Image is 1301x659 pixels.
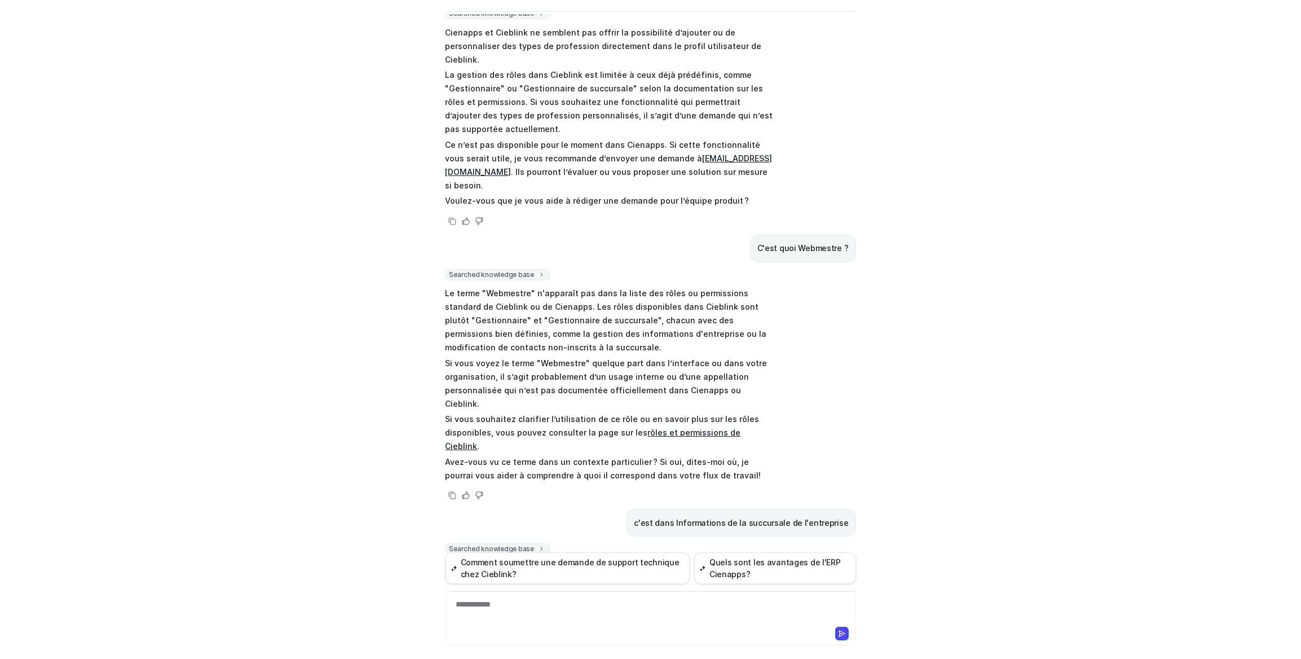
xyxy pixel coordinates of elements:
p: La gestion des rôles dans Cieblink est limitée à ceux déjà prédéfinis, comme "Gestionnaire" ou "G... [446,68,775,136]
span: Searched knowledge base [446,269,550,280]
p: Avez-vous vu ce terme dans un contexte particulier ? Si oui, dites-moi où, je pourrai vous aider ... [446,455,775,482]
p: C'est quoi Webmestre ? [757,241,849,255]
p: Voulez-vous que je vous aide à rédiger une demande pour l’équipe produit ? [446,194,775,208]
span: Searched knowledge base [446,543,550,555]
p: Ce n’est pas disponible pour le moment dans Cienapps. Si cette fonctionnalité vous serait utile, ... [446,138,775,192]
p: c'est dans Informations de la succursale de l'entreprise [634,516,848,530]
p: Si vous voyez le terme "Webmestre" quelque part dans l’interface ou dans votre organisation, il s... [446,357,775,411]
button: Comment soumettre une demande de support technique chez Cieblink? [446,552,690,584]
p: Cienapps et Cieblink ne semblent pas offrir la possibilité d’ajouter ou de personnaliser des type... [446,26,775,67]
button: Quels sont les avantages de l'ERP Cienapps? [694,552,856,584]
p: Si vous souhaitez clarifier l’utilisation de ce rôle ou en savoir plus sur les rôles disponibles,... [446,412,775,453]
p: Le terme "Webmestre" n'apparaît pas dans la liste des rôles ou permissions standard de Cieblink o... [446,287,775,354]
a: [EMAIL_ADDRESS][DOMAIN_NAME] [446,153,773,177]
